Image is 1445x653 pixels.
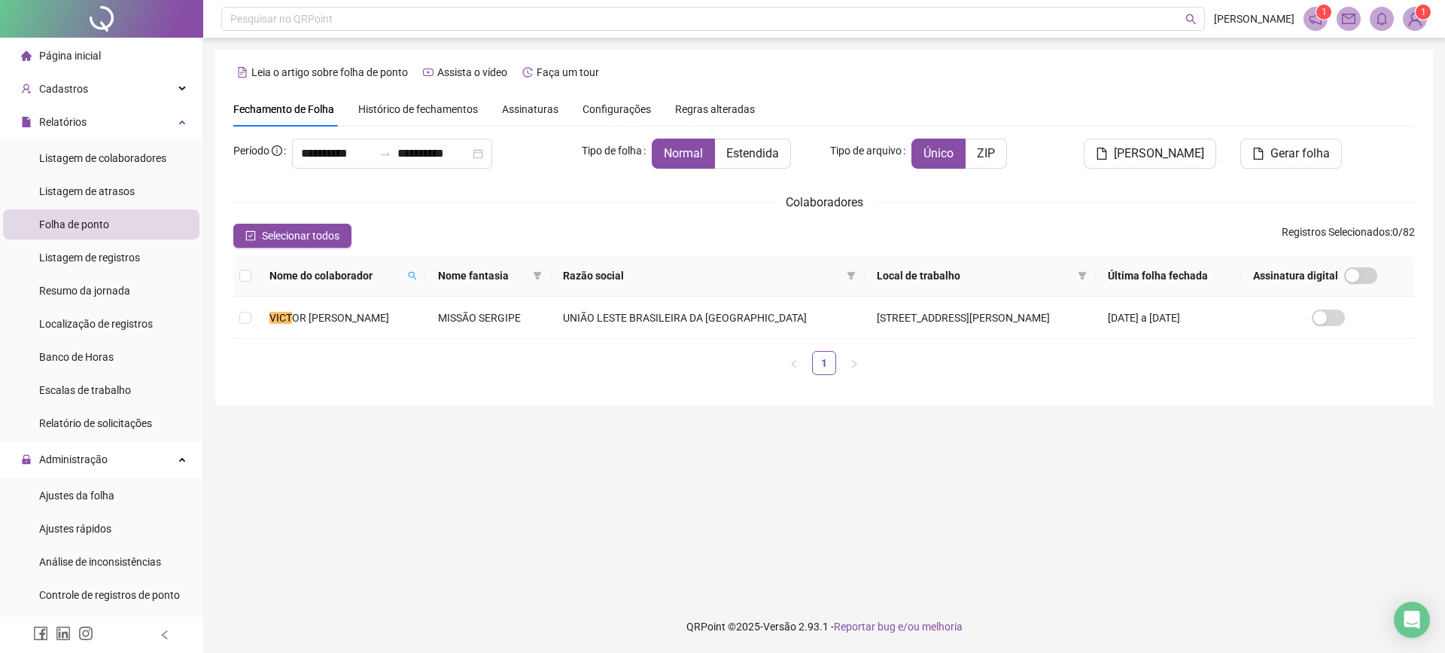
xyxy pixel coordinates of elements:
[842,351,866,375] button: right
[203,600,1445,653] footer: QRPoint © 2025 - 2.93.1 -
[1252,148,1264,160] span: file
[726,146,779,160] span: Estendida
[33,626,48,641] span: facebook
[39,417,152,429] span: Relatório de solicitações
[830,142,902,159] span: Tipo de arquivo
[237,67,248,78] span: file-text
[1394,602,1430,638] div: Open Intercom Messenger
[1282,226,1390,238] span: Registros Selecionados
[789,359,799,368] span: left
[1096,297,1241,339] td: [DATE] a [DATE]
[865,297,1096,339] td: [STREET_ADDRESS][PERSON_NAME]
[39,185,135,197] span: Listagem de atrasos
[1342,12,1355,26] span: mail
[408,271,417,280] span: search
[842,351,866,375] li: Próxima página
[675,104,755,114] span: Regras alteradas
[21,117,32,127] span: file
[1084,139,1216,169] button: [PERSON_NAME]
[1421,7,1426,17] span: 1
[1404,8,1426,30] img: 94430
[39,50,101,62] span: Página inicial
[438,267,527,284] span: Nome fantasia
[813,352,835,374] a: 1
[245,230,256,241] span: check-square
[844,264,859,287] span: filter
[39,523,111,535] span: Ajustes rápidos
[292,312,389,324] span: OR [PERSON_NAME]
[437,66,507,78] span: Assista o vídeo
[1282,224,1415,248] span: : 0 / 82
[405,264,420,287] span: search
[834,621,963,633] span: Reportar bug e/ou melhoria
[39,116,87,128] span: Relatórios
[763,621,796,633] span: Versão
[39,318,153,330] span: Localização de registros
[1253,267,1338,284] span: Assinatura digital
[522,67,533,78] span: history
[39,490,114,502] span: Ajustes da folha
[1185,14,1197,25] span: search
[1416,5,1431,20] sup: Atualize o seu contato no menu Meus Dados
[1214,11,1294,27] span: [PERSON_NAME]
[269,267,402,284] span: Nome do colaborador
[21,454,32,465] span: lock
[39,83,88,95] span: Cadastros
[233,224,351,248] button: Selecionar todos
[1375,12,1389,26] span: bell
[923,146,954,160] span: Único
[160,630,170,640] span: left
[877,267,1072,284] span: Local de trabalho
[1240,139,1342,169] button: Gerar folha
[551,297,865,339] td: UNIÃO LESTE BRASILEIRA DA [GEOGRAPHIC_DATA]
[39,556,161,568] span: Análise de inconsistências
[272,145,282,156] span: info-circle
[233,103,334,115] span: Fechamento de Folha
[39,152,166,164] span: Listagem de colaboradores
[502,104,558,114] span: Assinaturas
[56,626,71,641] span: linkedin
[1322,7,1327,17] span: 1
[251,66,408,78] span: Leia o artigo sobre folha de ponto
[786,195,863,209] span: Colaboradores
[847,271,856,280] span: filter
[1114,145,1204,163] span: [PERSON_NAME]
[850,359,859,368] span: right
[39,453,108,465] span: Administração
[426,297,551,339] td: MISSÃO SERGIPE
[39,351,114,363] span: Banco de Horas
[1316,5,1331,20] sup: 1
[537,66,599,78] span: Faça um tour
[379,148,391,160] span: to
[583,104,651,114] span: Configurações
[1309,12,1322,26] span: notification
[1096,148,1108,160] span: file
[269,312,292,324] mark: VICT
[582,142,642,159] span: Tipo de folha
[39,252,140,264] span: Listagem de registros
[1078,271,1087,280] span: filter
[812,351,836,375] li: 1
[379,148,391,160] span: swap-right
[530,264,545,287] span: filter
[21,84,32,94] span: user-add
[1270,145,1330,163] span: Gerar folha
[1096,255,1241,297] th: Última folha fechada
[533,271,542,280] span: filter
[21,50,32,61] span: home
[782,351,806,375] button: left
[782,351,806,375] li: Página anterior
[423,67,433,78] span: youtube
[563,267,841,284] span: Razão social
[977,146,995,160] span: ZIP
[39,285,130,297] span: Resumo da jornada
[78,626,93,641] span: instagram
[39,218,109,230] span: Folha de ponto
[664,146,703,160] span: Normal
[39,589,180,601] span: Controle de registros de ponto
[39,384,131,396] span: Escalas de trabalho
[358,103,478,115] span: Histórico de fechamentos
[262,227,339,244] span: Selecionar todos
[233,145,269,157] span: Período
[1075,264,1090,287] span: filter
